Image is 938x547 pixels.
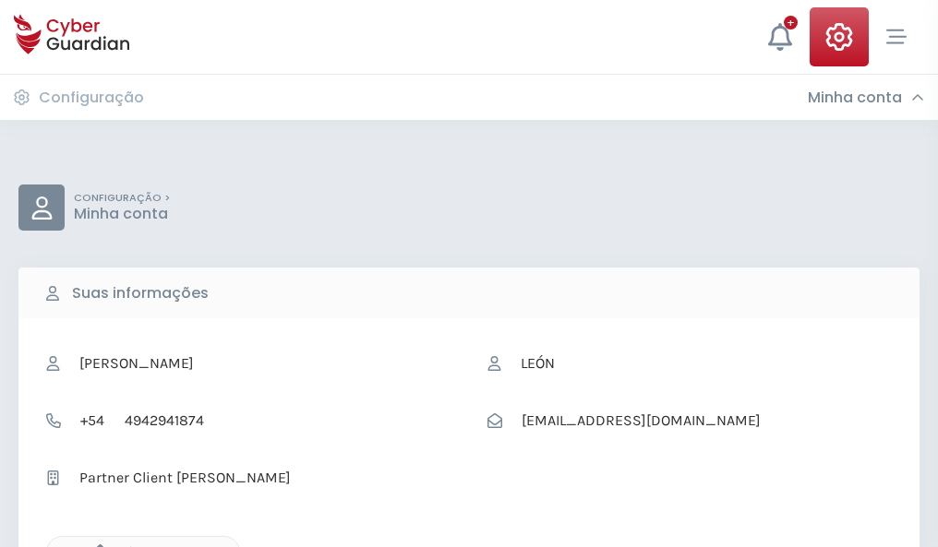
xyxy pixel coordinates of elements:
[70,403,114,438] span: +54
[72,282,209,304] b: Suas informações
[808,89,902,107] h3: Minha conta
[784,16,798,30] div: +
[74,192,170,205] p: CONFIGURAÇÃO >
[74,205,170,223] p: Minha conta
[39,89,144,107] h3: Configuração
[114,403,451,438] input: Telefone
[808,89,924,107] div: Minha conta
